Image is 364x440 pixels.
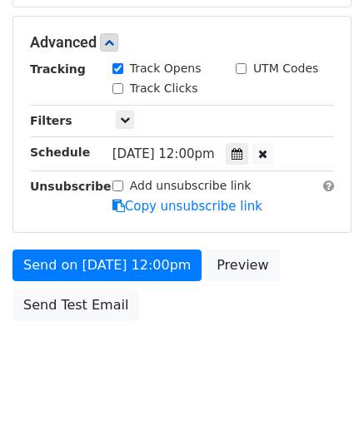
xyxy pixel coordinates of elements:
label: Track Opens [130,60,202,77]
label: Add unsubscribe link [130,177,252,195]
span: [DATE] 12:00pm [112,146,215,161]
strong: Filters [30,114,72,127]
h5: Advanced [30,33,334,52]
strong: Unsubscribe [30,180,112,193]
a: Send on [DATE] 12:00pm [12,250,202,281]
label: Track Clicks [130,80,198,97]
a: Preview [206,250,279,281]
a: Send Test Email [12,289,139,321]
label: UTM Codes [253,60,318,77]
a: Copy unsubscribe link [112,199,262,214]
strong: Schedule [30,146,90,159]
strong: Tracking [30,62,86,76]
